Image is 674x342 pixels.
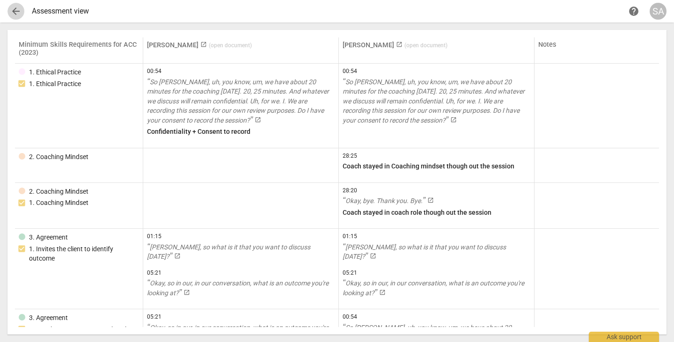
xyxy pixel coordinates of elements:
[174,253,181,259] span: launch
[625,3,642,20] a: Help
[147,78,329,124] span: So [PERSON_NAME], uh, you know, um, we have about 20 minutes for the coaching [DATE]. 20, 25 minu...
[650,3,667,20] button: SA
[29,313,68,323] div: 3. Agreement
[29,79,81,89] div: 1. Ethical Practice
[343,67,530,75] span: 00:54
[29,187,88,196] div: 2. Coaching Mindset
[343,243,506,261] span: [PERSON_NAME], so what is it that you want to discuss [DATE]?
[628,6,639,17] span: help
[535,37,659,64] th: Notes
[370,253,376,259] span: launch
[343,197,425,204] span: Okay, bye. Thank you. Bye.
[343,78,525,124] span: So [PERSON_NAME], uh, you know, um, we have about 20 minutes for the coaching [DATE]. 20, 25 minu...
[183,289,190,296] span: launch
[29,244,139,263] div: 1. Invites the client to identify outcome
[343,233,530,240] span: 01:15
[147,67,335,75] span: 00:54
[147,324,329,341] span: Okay, so in our, in our conversation, what is an outcome you're looking at?
[343,161,530,171] p: Coach stayed in Coaching mindset though out the session
[343,313,530,321] span: 00:54
[147,233,335,240] span: 01:15
[147,243,310,261] span: [PERSON_NAME], so what is it that you want to discuss [DATE]?
[147,278,335,298] a: Okay, so in our, in our conversation, what is an outcome you're looking at?
[379,289,386,296] span: launch
[10,6,22,17] span: arrow_back
[29,198,88,208] div: 1. Coaching Mindset
[396,41,403,48] span: launch
[147,323,335,342] a: Okay, so in our, in our conversation, what is an outcome you're looking at?
[147,242,335,262] a: [PERSON_NAME], so what is it that you want to discuss [DATE]?
[343,242,530,262] a: [PERSON_NAME], so what is it that you want to discuss [DATE]?
[147,279,329,297] span: Okay, so in our, in our conversation, what is an outcome you're looking at?
[343,187,530,195] span: 28:20
[29,233,68,242] div: 3. Agreement
[343,279,524,297] span: Okay, so in our, in our conversation, what is an outcome you're looking at?
[147,77,335,125] a: So [PERSON_NAME], uh, you know, um, we have about 20 minutes for the coaching [DATE]. 20, 25 minu...
[29,67,81,77] div: 1. Ethical Practice
[255,116,261,123] span: launch
[343,269,530,277] span: 05:21
[427,197,434,204] span: launch
[343,278,530,298] a: Okay, so in our, in our conversation, what is an outcome you're looking at?
[589,332,659,342] div: Ask support
[404,42,447,49] span: ( open document )
[32,7,625,15] div: Assessment view
[343,41,447,49] a: [PERSON_NAME] (open document)
[200,41,207,48] span: launch
[450,116,457,123] span: launch
[147,127,335,137] p: Confidentiality + Consent to record
[15,37,143,64] th: Minimum Skills Requirements for ACC (2023)
[209,42,252,49] span: ( open document )
[343,152,530,160] span: 28:25
[147,313,335,321] span: 05:21
[343,77,530,125] a: So [PERSON_NAME], uh, you know, um, we have about 20 minutes for the coaching [DATE]. 20, 25 minu...
[147,269,335,277] span: 05:21
[343,208,530,218] p: Coach stayed in coach role though out the session
[343,196,530,206] a: Okay, bye. Thank you. Bye.
[29,152,88,162] div: 2. Coaching Mindset
[147,41,252,49] a: [PERSON_NAME] (open document)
